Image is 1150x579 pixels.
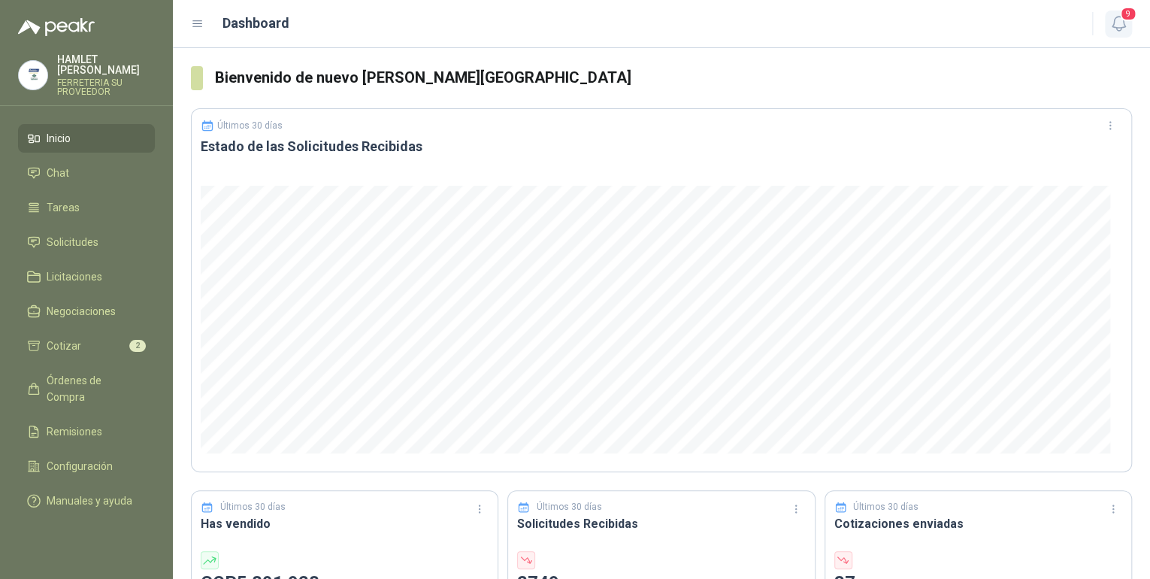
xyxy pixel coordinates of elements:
span: Solicitudes [47,234,98,250]
span: Licitaciones [47,268,102,285]
h3: Bienvenido de nuevo [PERSON_NAME][GEOGRAPHIC_DATA] [215,66,1132,89]
h1: Dashboard [222,13,289,34]
a: Inicio [18,124,155,153]
span: Negociaciones [47,303,116,320]
img: Logo peakr [18,18,95,36]
a: Configuración [18,452,155,480]
a: Manuales y ayuda [18,487,155,515]
span: 2 [129,340,146,352]
span: Inicio [47,130,71,147]
h3: Cotizaciones enviadas [834,514,1122,533]
h3: Solicitudes Recibidas [517,514,805,533]
a: Licitaciones [18,262,155,291]
img: Company Logo [19,61,47,89]
p: Últimos 30 días [217,120,283,131]
a: Remisiones [18,417,155,446]
p: HAMLET [PERSON_NAME] [57,54,155,75]
span: Cotizar [47,338,81,354]
button: 9 [1105,11,1132,38]
span: Chat [47,165,69,181]
a: Cotizar2 [18,332,155,360]
span: Tareas [47,199,80,216]
p: Últimos 30 días [853,500,918,514]
a: Órdenes de Compra [18,366,155,411]
span: 9 [1120,7,1136,21]
span: Manuales y ayuda [47,493,132,509]
p: Últimos 30 días [537,500,602,514]
h3: Estado de las Solicitudes Recibidas [201,138,1122,156]
a: Tareas [18,193,155,222]
p: FERRETERIA SU PROVEEDOR [57,78,155,96]
a: Negociaciones [18,297,155,326]
h3: Has vendido [201,514,489,533]
a: Chat [18,159,155,187]
span: Remisiones [47,423,102,440]
a: Solicitudes [18,228,155,256]
span: Órdenes de Compra [47,372,141,405]
span: Configuración [47,458,113,474]
p: Últimos 30 días [220,500,286,514]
